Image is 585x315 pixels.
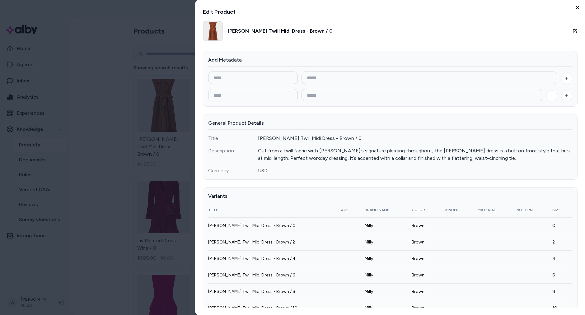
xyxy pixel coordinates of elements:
div: Title [208,135,258,142]
h3: General Product Details [208,119,572,127]
th: Color [407,202,438,217]
td: [PERSON_NAME] Twill Midi Dress - Brown / 6 [208,267,336,283]
td: 2 [547,234,572,250]
th: Age [336,202,360,217]
img: Johanna Pleated Twill Midi Dress - Brown / 0 [204,22,222,40]
td: [PERSON_NAME] Twill Midi Dress - Brown / 2 [208,234,336,250]
th: Gender [438,202,473,217]
th: Brand Name [360,202,407,217]
td: Milly [360,267,407,283]
td: Brown [407,267,438,283]
td: Milly [360,283,407,300]
div: [PERSON_NAME] Twill Midi Dress - Brown / 0 [258,135,572,142]
td: [PERSON_NAME] Twill Midi Dress - Brown / 4 [208,250,336,267]
td: Milly [360,234,407,250]
td: [PERSON_NAME] Twill Midi Dress - Brown / 0 [208,217,336,234]
th: Size [547,202,572,217]
td: 4 [547,250,572,267]
th: Pattern [511,202,547,217]
td: Brown [407,217,438,234]
h1: Edit Product [203,7,578,16]
span: [PERSON_NAME] Twill Midi Dress - Brown / 0 [228,27,333,35]
td: Milly [360,217,407,234]
h3: Add Metadata [208,56,572,64]
div: Description [208,147,258,155]
td: Brown [407,283,438,300]
td: Brown [407,234,438,250]
div: Cut from a twill fabric with [PERSON_NAME]’s signature pleating throughout, the [PERSON_NAME] dre... [258,147,572,162]
th: Material [473,202,511,217]
td: Brown [407,250,438,267]
td: 6 [547,267,572,283]
div: Currency [208,167,258,174]
div: USD [258,167,572,174]
td: 0 [547,217,572,234]
h3: Variants [208,192,572,200]
td: [PERSON_NAME] Twill Midi Dress - Brown / 8 [208,283,336,300]
td: Milly [360,250,407,267]
th: Title [208,202,336,217]
td: 8 [547,283,572,300]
